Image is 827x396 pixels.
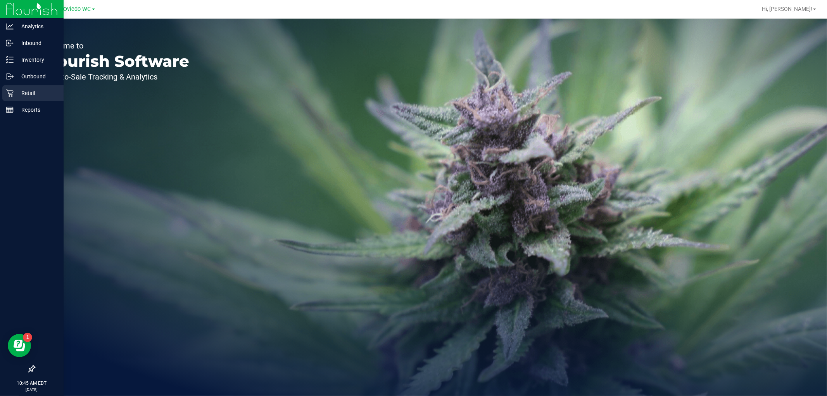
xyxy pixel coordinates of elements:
[6,73,14,80] inline-svg: Outbound
[14,22,60,31] p: Analytics
[14,88,60,98] p: Retail
[6,39,14,47] inline-svg: Inbound
[6,106,14,114] inline-svg: Reports
[42,42,189,50] p: Welcome to
[14,105,60,114] p: Reports
[14,38,60,48] p: Inbound
[3,380,60,387] p: 10:45 AM EDT
[14,55,60,64] p: Inventory
[14,72,60,81] p: Outbound
[6,56,14,64] inline-svg: Inventory
[6,22,14,30] inline-svg: Analytics
[8,334,31,357] iframe: Resource center
[42,54,189,69] p: Flourish Software
[3,387,60,393] p: [DATE]
[762,6,812,12] span: Hi, [PERSON_NAME]!
[23,333,32,342] iframe: Resource center unread badge
[64,6,91,12] span: Oviedo WC
[6,89,14,97] inline-svg: Retail
[42,73,189,81] p: Seed-to-Sale Tracking & Analytics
